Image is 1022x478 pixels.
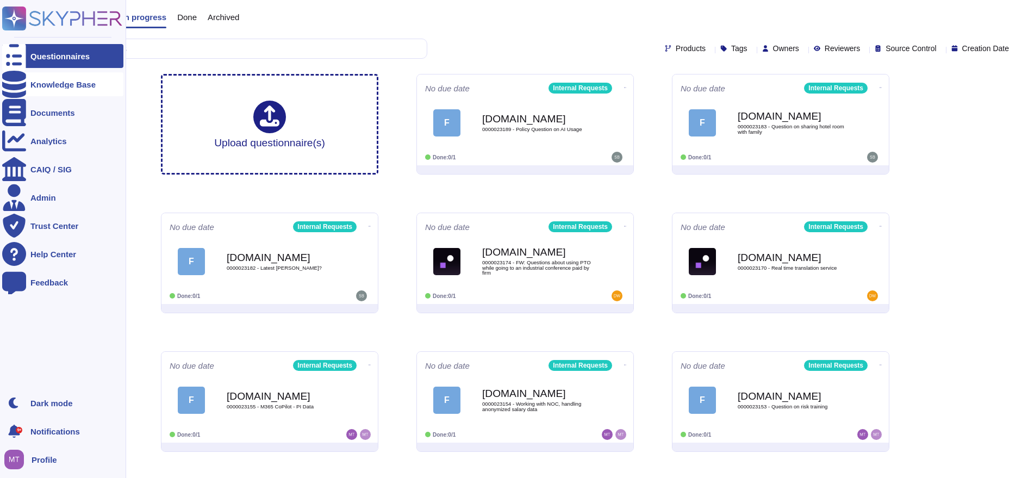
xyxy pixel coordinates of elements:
div: F [433,109,460,136]
a: Admin [2,185,123,209]
span: 0000023182 - Latest [PERSON_NAME]? [227,265,335,271]
span: No due date [425,223,470,231]
img: user [857,429,868,440]
b: [DOMAIN_NAME] [738,111,846,121]
span: Done: 0/1 [688,432,711,438]
span: Reviewers [825,45,860,52]
span: 0000023153 - Question on risk training [738,404,846,409]
span: Notifications [30,427,80,436]
span: 0000023154 - Working with NOC, handling anonymized salary data [482,401,591,412]
span: No due date [425,362,470,370]
div: Trust Center [30,222,78,230]
img: user [4,450,24,469]
span: Done: 0/1 [433,432,456,438]
img: Logo [689,248,716,275]
span: Done: 0/1 [688,293,711,299]
a: Trust Center [2,214,123,238]
img: user [346,429,357,440]
div: Admin [30,194,56,202]
b: [DOMAIN_NAME] [738,391,846,401]
span: No due date [681,362,725,370]
img: user [612,290,622,301]
span: In progress [122,13,166,21]
img: user [871,429,882,440]
span: Done: 0/1 [433,293,456,299]
span: Profile [32,456,57,464]
span: Done: 0/1 [177,432,200,438]
img: user [360,429,371,440]
span: No due date [170,223,214,231]
a: Feedback [2,270,123,294]
a: Analytics [2,129,123,153]
a: Documents [2,101,123,125]
span: Archived [208,13,239,21]
div: Help Center [30,250,76,258]
span: 0000023155 - M365 CoPilot - PI Data [227,404,335,409]
span: Done: 0/1 [177,293,200,299]
span: Done [177,13,197,21]
a: CAIQ / SIG [2,157,123,181]
span: No due date [425,84,470,92]
div: Knowledge Base [30,80,96,89]
div: Dark mode [30,399,73,407]
a: Knowledge Base [2,72,123,96]
img: Logo [433,248,460,275]
a: Help Center [2,242,123,266]
div: F [178,387,205,414]
div: Analytics [30,137,67,145]
img: user [356,290,367,301]
b: [DOMAIN_NAME] [227,391,335,401]
span: Owners [773,45,799,52]
span: Creation Date [962,45,1009,52]
div: 9+ [16,427,22,433]
div: F [178,248,205,275]
div: Internal Requests [804,360,868,371]
button: user [2,448,32,471]
div: Internal Requests [293,221,357,232]
span: No due date [681,223,725,231]
div: Feedback [30,278,68,287]
span: 0000023189 - Policy Question on AI Usage [482,127,591,132]
span: Products [676,45,706,52]
div: F [689,387,716,414]
div: Upload questionnaire(s) [214,101,325,148]
div: Internal Requests [549,83,612,94]
span: No due date [681,84,725,92]
b: [DOMAIN_NAME] [482,247,591,257]
span: No due date [170,362,214,370]
b: [DOMAIN_NAME] [227,252,335,263]
div: F [689,109,716,136]
b: [DOMAIN_NAME] [482,388,591,399]
div: F [433,387,460,414]
span: Done: 0/1 [688,154,711,160]
img: user [602,429,613,440]
img: user [867,290,878,301]
div: CAIQ / SIG [30,165,72,173]
div: Documents [30,109,75,117]
div: Internal Requests [549,360,612,371]
div: Questionnaires [30,52,90,60]
a: Questionnaires [2,44,123,68]
div: Internal Requests [549,221,612,232]
input: Search by keywords [43,39,427,58]
div: Internal Requests [293,360,357,371]
span: 0000023174 - FW: Questions about using PTO while going to an industrial conference paid by firm [482,260,591,276]
span: Done: 0/1 [433,154,456,160]
img: user [867,152,878,163]
span: 0000023183 - Question on sharing hotel room with family [738,124,846,134]
b: [DOMAIN_NAME] [482,114,591,124]
div: Internal Requests [804,221,868,232]
img: user [612,152,622,163]
div: Internal Requests [804,83,868,94]
span: 0000023170 - Real time translation service [738,265,846,271]
img: user [615,429,626,440]
b: [DOMAIN_NAME] [738,252,846,263]
span: Tags [731,45,747,52]
span: Source Control [886,45,936,52]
